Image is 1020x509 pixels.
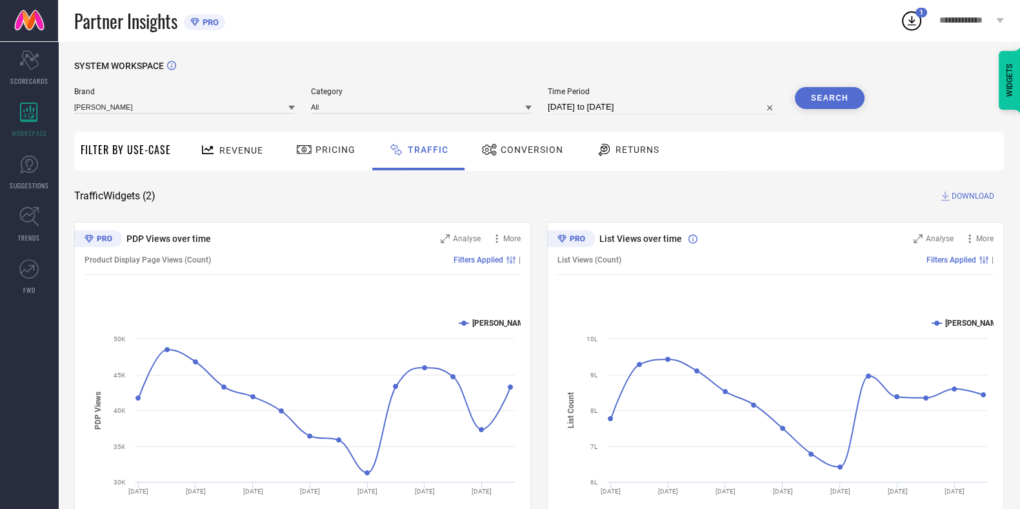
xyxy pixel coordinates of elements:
[945,319,1004,328] text: [PERSON_NAME]
[519,255,521,264] span: |
[926,234,954,243] span: Analyse
[919,8,923,17] span: 1
[243,488,263,495] text: [DATE]
[715,488,735,495] text: [DATE]
[300,488,320,495] text: [DATE]
[590,372,598,379] text: 9L
[795,87,865,109] button: Search
[926,255,976,264] span: Filters Applied
[128,488,148,495] text: [DATE]
[658,488,678,495] text: [DATE]
[114,372,126,379] text: 45K
[23,285,35,295] span: FWD
[199,17,219,27] span: PRO
[615,145,659,155] span: Returns
[408,145,448,155] span: Traffic
[914,234,923,243] svg: Zoom
[10,181,49,190] span: SUGGESTIONS
[976,234,994,243] span: More
[952,190,994,203] span: DOWNLOAD
[547,230,595,250] div: Premium
[114,335,126,343] text: 50K
[590,443,598,450] text: 7L
[94,391,103,429] tspan: PDP Views
[590,407,598,414] text: 8L
[74,8,177,34] span: Partner Insights
[315,145,355,155] span: Pricing
[114,407,126,414] text: 40K
[114,443,126,450] text: 35K
[415,488,435,495] text: [DATE]
[74,230,122,250] div: Premium
[557,255,621,264] span: List Views (Count)
[599,234,682,244] span: List Views over time
[74,87,295,96] span: Brand
[441,234,450,243] svg: Zoom
[12,128,47,138] span: WORKSPACE
[126,234,211,244] span: PDP Views over time
[74,61,164,71] span: SYSTEM WORKSPACE
[186,488,206,495] text: [DATE]
[773,488,793,495] text: [DATE]
[219,145,263,155] span: Revenue
[10,76,48,86] span: SCORECARDS
[357,488,377,495] text: [DATE]
[472,319,531,328] text: [PERSON_NAME]
[503,234,521,243] span: More
[830,488,850,495] text: [DATE]
[566,392,575,428] tspan: List Count
[601,488,621,495] text: [DATE]
[472,488,492,495] text: [DATE]
[453,234,481,243] span: Analyse
[586,335,598,343] text: 10L
[18,233,40,243] span: TRENDS
[114,479,126,486] text: 30K
[992,255,994,264] span: |
[945,488,965,495] text: [DATE]
[81,142,171,157] span: Filter By Use-Case
[85,255,211,264] span: Product Display Page Views (Count)
[900,9,923,32] div: Open download list
[548,87,779,96] span: Time Period
[548,99,779,115] input: Select time period
[501,145,563,155] span: Conversion
[311,87,532,96] span: Category
[590,479,598,486] text: 6L
[74,190,155,203] span: Traffic Widgets ( 2 )
[887,488,907,495] text: [DATE]
[454,255,503,264] span: Filters Applied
